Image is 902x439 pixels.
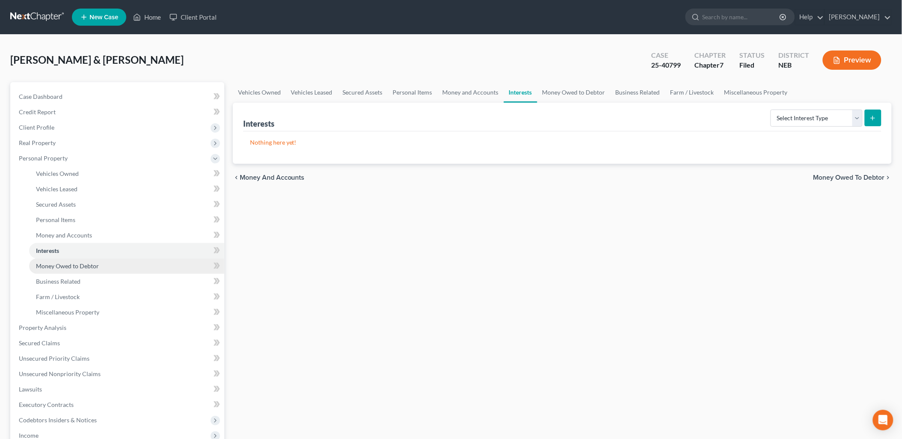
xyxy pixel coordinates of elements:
[720,61,723,69] span: 7
[825,9,891,25] a: [PERSON_NAME]
[12,397,224,412] a: Executory Contracts
[795,9,824,25] a: Help
[36,247,59,254] span: Interests
[29,228,224,243] a: Money and Accounts
[29,243,224,258] a: Interests
[233,82,286,103] a: Vehicles Owned
[12,89,224,104] a: Case Dashboard
[29,197,224,212] a: Secured Assets
[885,174,892,181] i: chevron_right
[29,212,224,228] a: Personal Items
[438,82,504,103] a: Money and Accounts
[388,82,438,103] a: Personal Items
[665,82,719,103] a: Farm / Livestock
[778,50,809,60] div: District
[19,154,68,162] span: Personal Property
[504,82,537,103] a: Interests
[36,216,75,223] span: Personal Items
[36,308,99,316] span: Miscellaneous Property
[19,139,56,146] span: Real Property
[12,351,224,366] a: Unsecured Priority Claims
[243,119,274,129] div: Interests
[813,174,885,181] span: Money Owed to Debtor
[338,82,388,103] a: Secured Assets
[10,53,184,66] span: [PERSON_NAME] & [PERSON_NAME]
[19,370,101,377] span: Unsecured Nonpriority Claims
[610,82,665,103] a: Business Related
[12,335,224,351] a: Secured Claims
[129,9,165,25] a: Home
[703,9,781,25] input: Search by name...
[250,138,875,147] p: Nothing here yet!
[19,108,56,116] span: Credit Report
[29,305,224,320] a: Miscellaneous Property
[29,166,224,181] a: Vehicles Owned
[36,185,77,193] span: Vehicles Leased
[12,320,224,335] a: Property Analysis
[29,258,224,274] a: Money Owed to Debtor
[29,289,224,305] a: Farm / Livestock
[19,324,66,331] span: Property Analysis
[719,82,793,103] a: Miscellaneous Property
[165,9,221,25] a: Client Portal
[694,50,726,60] div: Chapter
[694,60,726,70] div: Chapter
[823,50,881,70] button: Preview
[19,93,63,100] span: Case Dashboard
[651,50,681,60] div: Case
[813,174,892,181] button: Money Owed to Debtor chevron_right
[537,82,610,103] a: Money Owed to Debtor
[36,293,80,300] span: Farm / Livestock
[778,60,809,70] div: NEB
[739,50,765,60] div: Status
[233,174,240,181] i: chevron_left
[19,124,54,131] span: Client Profile
[29,181,224,197] a: Vehicles Leased
[89,14,118,21] span: New Case
[873,410,893,430] div: Open Intercom Messenger
[19,339,60,347] span: Secured Claims
[19,416,97,424] span: Codebtors Insiders & Notices
[12,366,224,382] a: Unsecured Nonpriority Claims
[19,386,42,393] span: Lawsuits
[240,174,305,181] span: Money and Accounts
[19,355,89,362] span: Unsecured Priority Claims
[36,262,99,270] span: Money Owed to Debtor
[12,382,224,397] a: Lawsuits
[286,82,338,103] a: Vehicles Leased
[739,60,765,70] div: Filed
[12,104,224,120] a: Credit Report
[36,201,76,208] span: Secured Assets
[36,278,80,285] span: Business Related
[19,432,39,439] span: Income
[36,170,79,177] span: Vehicles Owned
[651,60,681,70] div: 25-40799
[36,231,92,239] span: Money and Accounts
[19,401,74,408] span: Executory Contracts
[29,274,224,289] a: Business Related
[233,174,305,181] button: chevron_left Money and Accounts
